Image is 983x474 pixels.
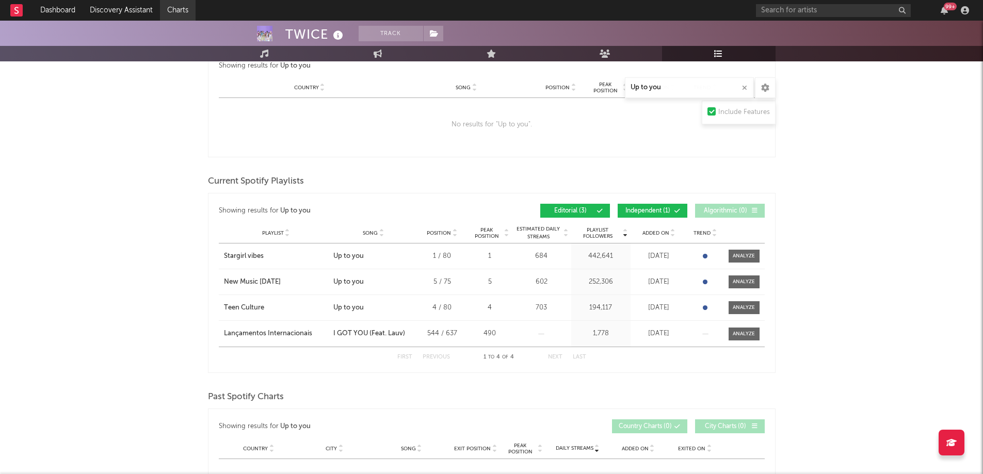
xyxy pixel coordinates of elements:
div: Teen Culture [224,303,264,313]
div: 442,641 [574,251,628,261]
div: [DATE] [633,277,685,287]
span: Past Spotify Charts [208,391,284,403]
span: Trend [694,230,711,236]
div: 5 / 75 [419,277,465,287]
span: Current Spotify Playlists [208,175,304,188]
div: Showing results for [219,419,492,433]
span: Algorithmic ( 0 ) [702,208,749,214]
button: Next [548,354,562,360]
button: City Charts(0) [695,419,765,433]
a: Teen Culture [224,303,328,313]
div: Lançamentos Internacionais [224,329,312,339]
div: [DATE] [633,329,685,339]
a: New Music [DATE] [224,277,328,287]
div: 99 + [944,3,957,10]
div: 4 [471,303,509,313]
span: Editorial ( 3 ) [547,208,594,214]
button: Last [573,354,586,360]
input: Search Playlists/Charts [625,77,754,98]
div: 544 / 637 [419,329,465,339]
button: Editorial(3) [540,204,610,218]
span: Playlist Followers [574,227,622,239]
span: Country [243,446,268,452]
div: 684 [514,251,569,261]
span: Added On [622,446,649,452]
button: 99+ [941,6,948,14]
span: Country Charts ( 0 ) [619,423,672,430]
span: Song [401,446,416,452]
div: Showing results for [219,204,492,218]
span: Daily Streams [556,445,593,452]
div: 4 / 80 [419,303,465,313]
div: TWICE [285,26,346,43]
div: 1,778 [574,329,628,339]
div: [DATE] [633,251,685,261]
button: Algorithmic(0) [695,204,765,218]
span: of [502,355,508,359]
input: Search for artists [756,4,911,17]
span: Independent ( 1 ) [624,208,672,214]
div: Up to you [280,205,311,217]
span: to [488,355,494,359]
span: Song [363,230,378,236]
div: Up to you [333,277,364,287]
button: Previous [423,354,450,360]
span: Added On [642,230,669,236]
span: Estimated Daily Streams [514,225,562,241]
span: Peak Position [471,227,503,239]
a: Lançamentos Internacionais [224,329,328,339]
div: Include Features [718,106,770,119]
div: Up to you [280,60,311,72]
a: Stargirl vibes [224,251,328,261]
span: Peak Position [589,81,622,94]
span: Country [294,85,319,91]
span: Song [456,85,471,91]
span: City Charts ( 0 ) [702,423,749,430]
button: Country Charts(0) [612,419,687,433]
button: First [397,354,412,360]
span: Position [545,85,570,91]
div: Up to you [333,251,364,261]
span: Exit Position [454,446,491,452]
span: Position [427,230,451,236]
div: 5 [471,277,509,287]
div: 1 / 80 [419,251,465,261]
span: City [326,446,337,452]
div: 1 4 4 [471,351,527,364]
div: Up to you [333,303,364,313]
div: Up to you [280,420,311,433]
span: Peak Position [504,443,537,455]
div: New Music [DATE] [224,277,281,287]
div: 602 [514,277,569,287]
div: 252,306 [574,277,628,287]
span: Exited On [678,446,705,452]
button: Track [359,26,423,41]
button: Independent(1) [618,204,687,218]
div: Showing results for [219,60,492,72]
div: I GOT YOU (Feat. Lauv) [333,329,405,339]
div: No results for " Up to you ". [219,98,765,152]
div: 194,117 [574,303,628,313]
div: 490 [471,329,509,339]
div: Stargirl vibes [224,251,264,261]
span: Playlist [262,230,284,236]
div: [DATE] [633,303,685,313]
div: 1 [471,251,509,261]
div: 703 [514,303,569,313]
